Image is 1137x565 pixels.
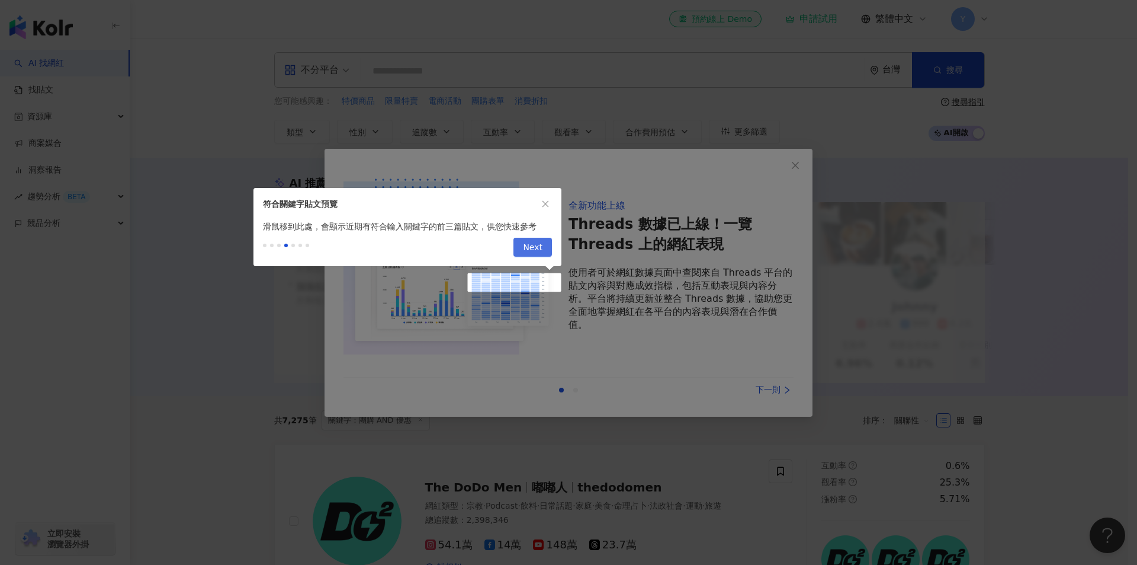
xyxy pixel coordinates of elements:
button: close [539,197,552,210]
span: Next [523,238,542,257]
div: 滑鼠移到此處，會顯示近期有符合輸入關鍵字的前三篇貼文，供您快速參考 [253,220,561,233]
button: Next [513,238,552,257]
span: close [541,200,550,208]
div: 符合關鍵字貼文預覽 [263,197,539,210]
